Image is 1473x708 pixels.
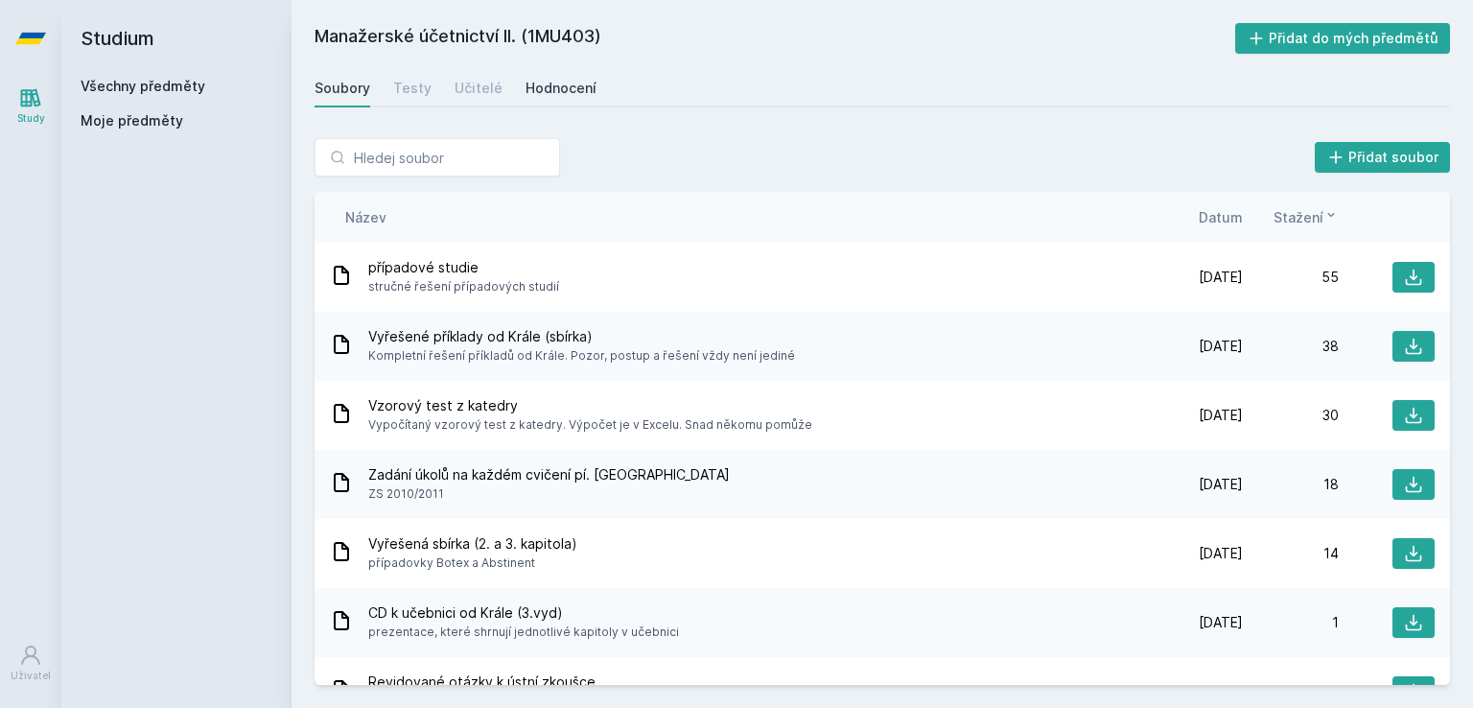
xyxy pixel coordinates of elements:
[1181,682,1243,701] span: 6. 1. 2016
[1243,268,1339,287] div: 55
[345,207,386,227] button: Název
[368,554,577,573] span: případovky Botex a Abstinent
[1199,544,1243,563] span: [DATE]
[1199,207,1243,227] button: Datum
[315,69,370,107] a: Soubory
[526,69,596,107] a: Hodnocení
[1243,682,1339,701] div: 0
[1315,142,1451,173] button: Přidat soubor
[1243,544,1339,563] div: 14
[1199,406,1243,425] span: [DATE]
[11,669,51,683] div: Uživatel
[315,23,1235,54] h2: Manažerské účetnictví II. (1MU403)
[455,69,503,107] a: Učitelé
[368,346,795,366] span: Kompletní řešení příkladů od Krále. Pozor, postup a řešení vždy není jediné
[1199,268,1243,287] span: [DATE]
[1274,207,1323,227] span: Stažení
[368,327,795,346] span: Vyřešené příklady od Krále (sbírka)
[368,603,679,623] span: CD k učebnici od Krále (3.vyd)
[526,79,596,98] div: Hodnocení
[368,465,730,484] span: Zadání úkolů na každém cvičení pí. [GEOGRAPHIC_DATA]
[393,79,432,98] div: Testy
[368,277,559,296] span: stručné řešení případových studií
[81,78,205,94] a: Všechny předměty
[1243,406,1339,425] div: 30
[1199,613,1243,632] span: [DATE]
[315,138,560,177] input: Hledej soubor
[368,258,559,277] span: případové studie
[368,623,679,642] span: prezentace, které shrnují jednotlivé kapitoly v učebnici
[1243,613,1339,632] div: 1
[17,111,45,126] div: Study
[1235,23,1451,54] button: Přidat do mých předmětů
[1199,337,1243,356] span: [DATE]
[1243,337,1339,356] div: 38
[1274,207,1339,227] button: Stažení
[368,484,730,504] span: ZS 2010/2011
[1199,475,1243,494] span: [DATE]
[368,396,812,415] span: Vzorový test z katedry
[315,79,370,98] div: Soubory
[455,79,503,98] div: Učitelé
[368,415,812,435] span: Vypočítaný vzorový test z katedry. Výpočet je v Excelu. Snad někomu pomůže
[81,111,183,130] span: Moje předměty
[1243,475,1339,494] div: 18
[368,534,577,554] span: Vyřešená sbírka (2. a 3. kapitola)
[393,69,432,107] a: Testy
[368,673,875,692] span: Revidované otázky k ústní zkoušce
[4,634,58,693] a: Uživatel
[4,77,58,135] a: Study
